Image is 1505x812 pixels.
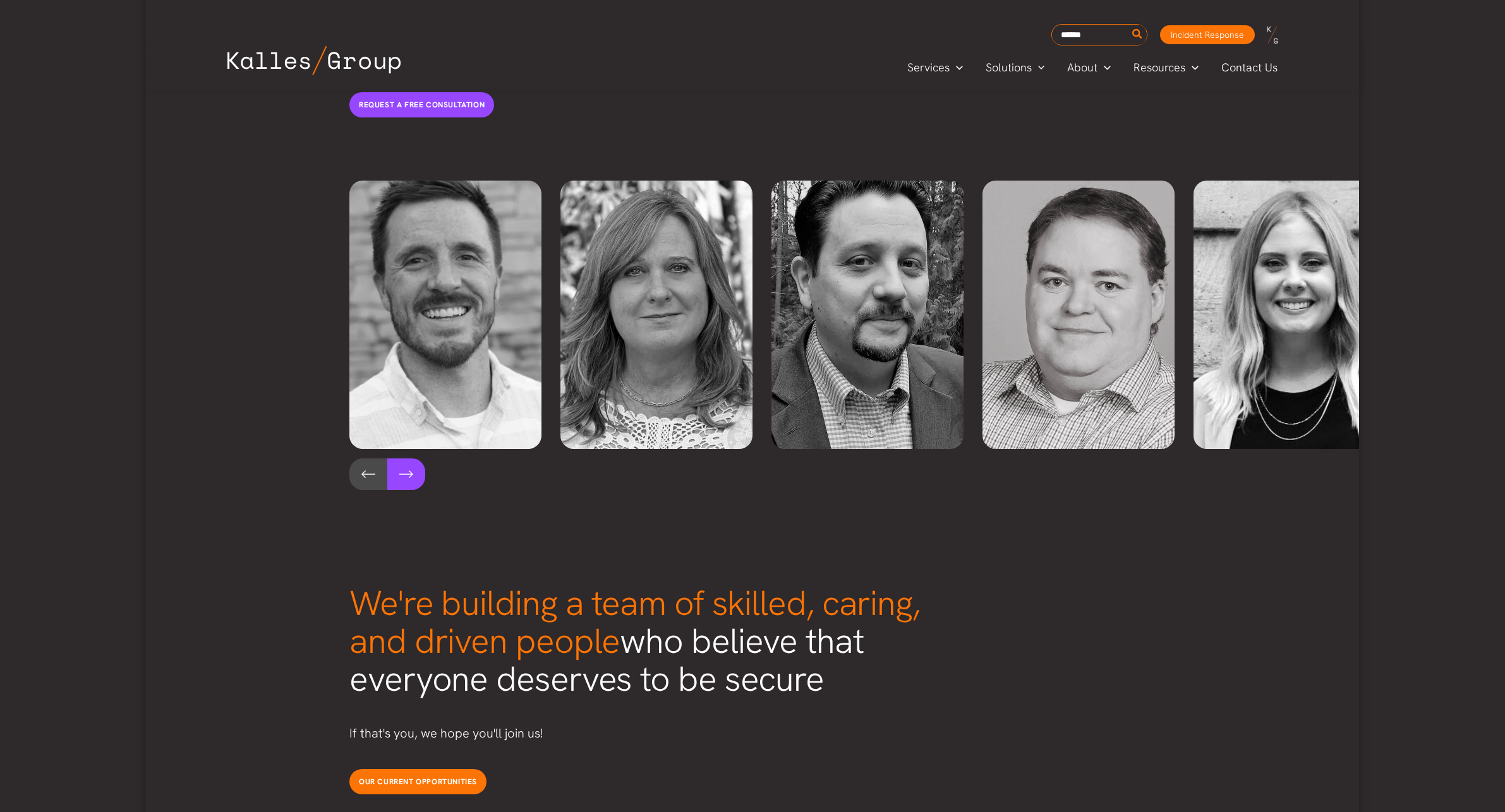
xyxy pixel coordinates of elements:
[349,580,920,664] span: We're building a team of skilled, caring, and driven people
[1133,58,1185,77] span: Resources
[1160,25,1255,44] a: Incident Response
[986,58,1032,77] span: Solutions
[349,580,920,702] span: who believe that everyone deserves to be secure
[1032,58,1045,77] span: Menu Toggle
[1210,58,1290,77] a: Contact Us
[349,723,943,744] p: If that's you, we hope you'll join us!
[1185,58,1199,77] span: Menu Toggle
[359,777,477,787] span: Our current opportunities
[1122,58,1210,77] a: ResourcesMenu Toggle
[359,100,485,110] span: Request a free consultation
[950,58,963,77] span: Menu Toggle
[896,57,1290,78] nav: Primary Site Navigation
[349,92,494,117] a: Request a free consultation
[1097,58,1111,77] span: Menu Toggle
[1056,58,1122,77] a: AboutMenu Toggle
[1221,58,1278,77] span: Contact Us
[896,58,974,77] a: ServicesMenu Toggle
[907,58,950,77] span: Services
[1130,25,1145,45] button: Search
[349,769,487,794] a: Our current opportunities
[1067,58,1097,77] span: About
[227,46,401,75] img: Kalles Group
[974,58,1056,77] a: SolutionsMenu Toggle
